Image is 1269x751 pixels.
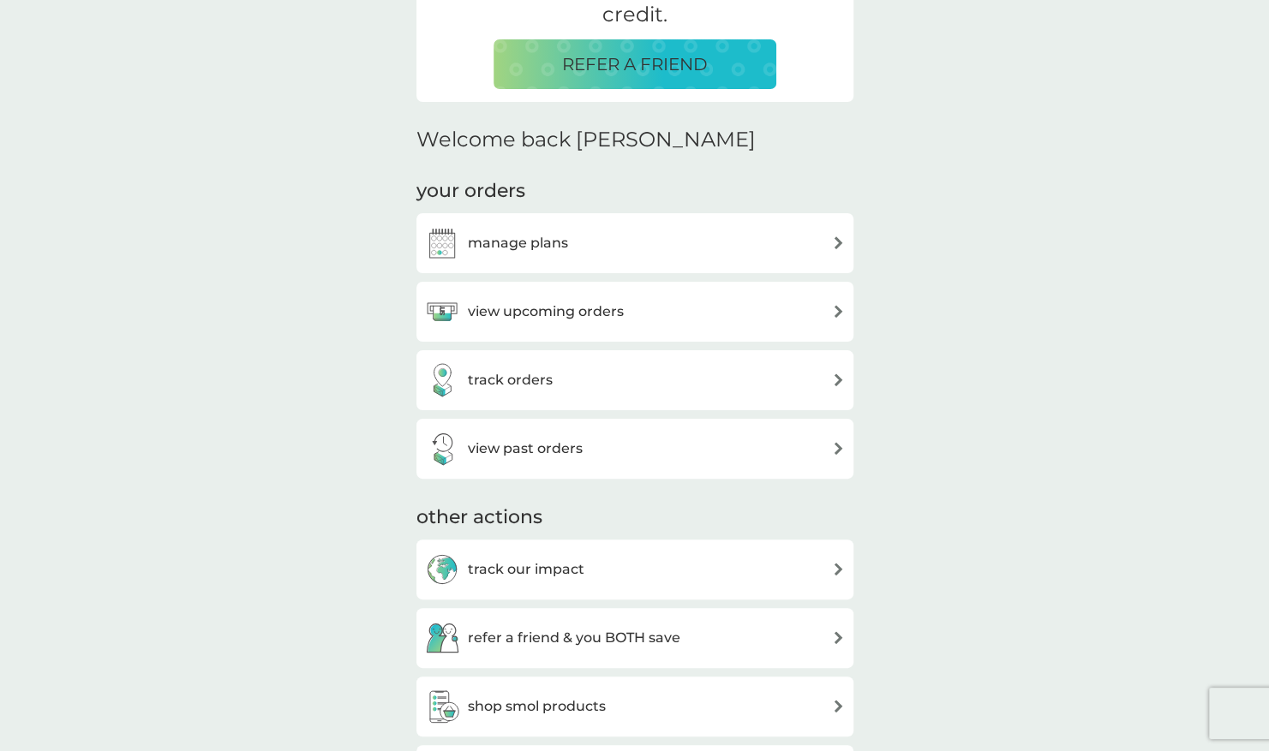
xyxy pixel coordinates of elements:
img: arrow right [832,563,845,575]
h3: track orders [468,369,553,391]
h2: Welcome back [PERSON_NAME] [416,128,756,152]
img: arrow right [832,373,845,386]
h3: view past orders [468,438,583,460]
button: REFER A FRIEND [494,39,776,89]
h3: your orders [416,178,525,205]
img: arrow right [832,236,845,249]
h3: manage plans [468,232,568,254]
img: arrow right [832,442,845,455]
p: REFER A FRIEND [562,51,708,78]
h3: other actions [416,504,542,531]
h3: shop smol products [468,695,606,718]
h3: view upcoming orders [468,301,624,323]
img: arrow right [832,305,845,318]
h3: refer a friend & you BOTH save [468,627,680,649]
img: arrow right [832,700,845,712]
img: arrow right [832,631,845,644]
h3: track our impact [468,558,584,581]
